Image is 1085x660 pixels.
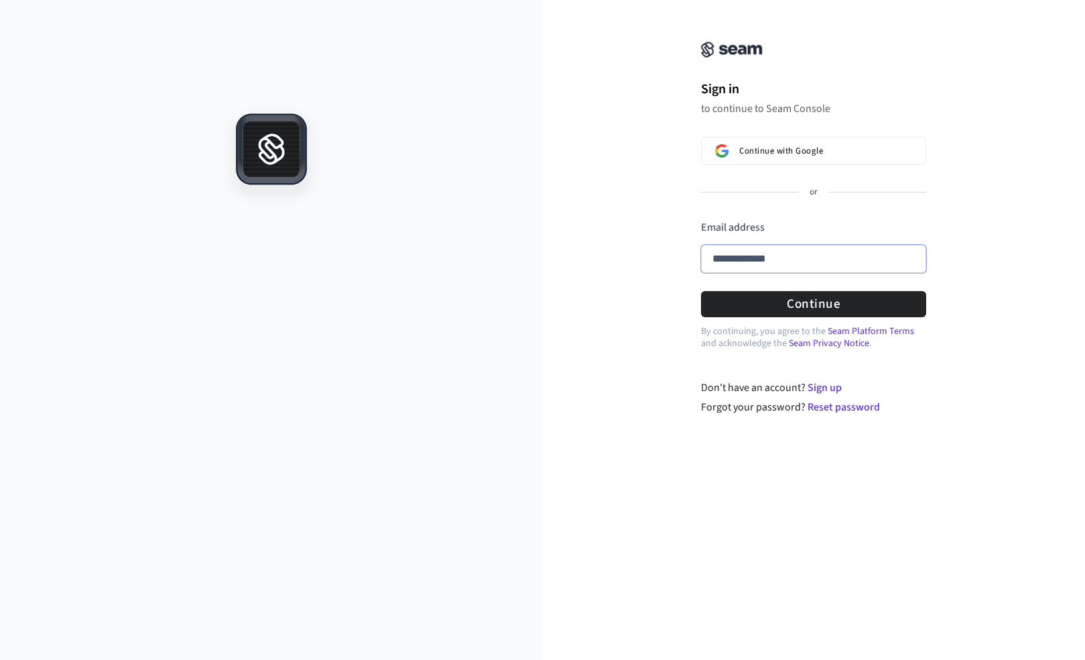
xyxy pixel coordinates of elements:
[701,325,926,349] p: By continuing, you agree to the and acknowledge the .
[828,325,914,338] a: Seam Platform Terms
[701,42,763,58] img: Seam Console
[789,337,869,350] a: Seam Privacy Notice
[701,137,926,165] button: Sign in with GoogleContinue with Google
[810,186,818,199] p: or
[701,291,926,317] button: Continue
[701,380,927,396] div: Don't have an account?
[701,399,927,415] div: Forgot your password?
[701,220,765,235] label: Email address
[701,102,926,115] p: to continue to Seam Console
[808,400,880,415] a: Reset password
[701,79,926,99] h1: Sign in
[715,144,728,158] img: Sign in with Google
[739,146,823,156] span: Continue with Google
[808,380,842,395] a: Sign up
